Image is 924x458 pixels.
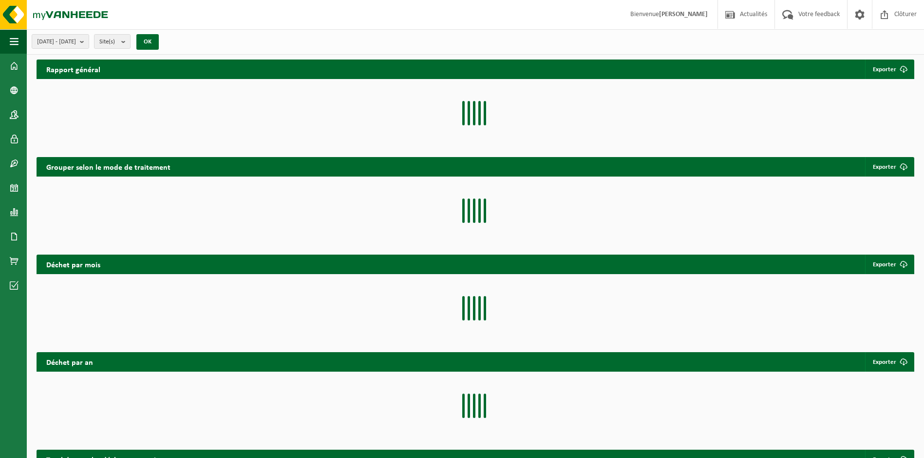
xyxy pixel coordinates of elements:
[136,34,159,50] button: OK
[865,255,913,274] a: Exporter
[865,157,913,177] a: Exporter
[659,11,708,18] strong: [PERSON_NAME]
[37,35,76,49] span: [DATE] - [DATE]
[32,34,89,49] button: [DATE] - [DATE]
[94,34,131,49] button: Site(s)
[37,157,180,176] h2: Grouper selon le mode de traitement
[37,255,110,274] h2: Déchet par mois
[37,352,103,371] h2: Déchet par an
[99,35,117,49] span: Site(s)
[37,60,110,79] h2: Rapport général
[865,352,913,372] a: Exporter
[865,60,913,79] button: Exporter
